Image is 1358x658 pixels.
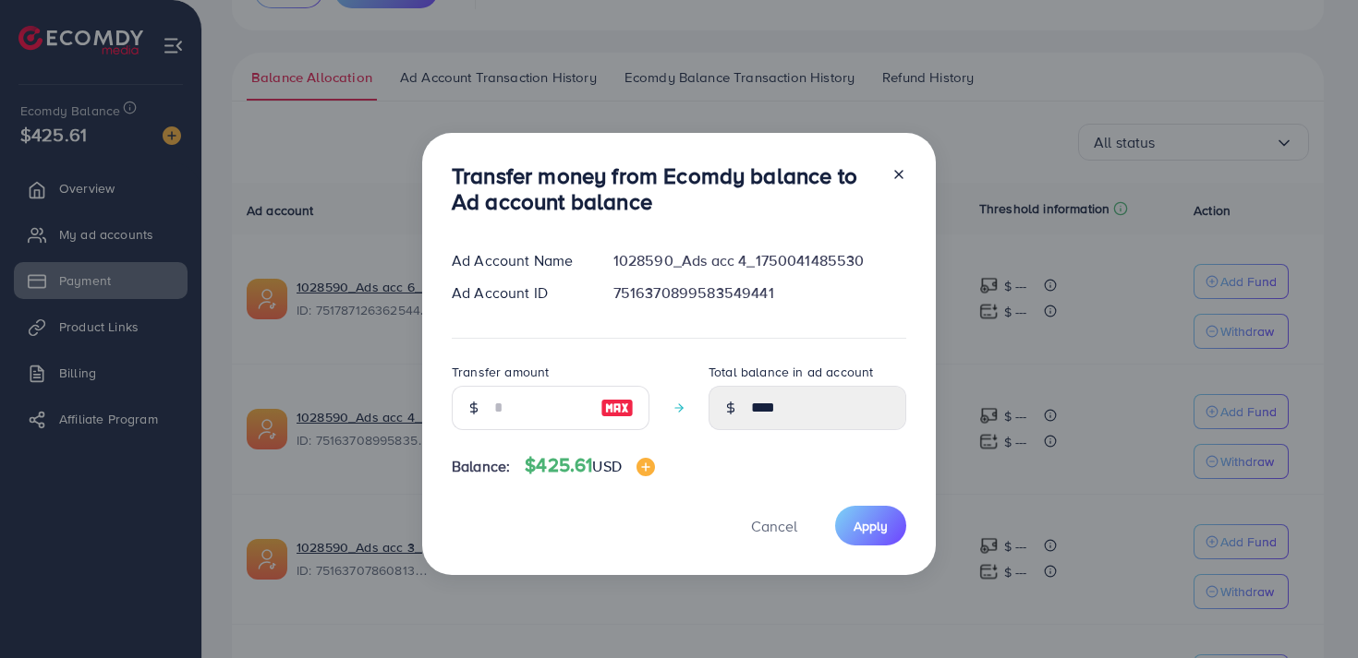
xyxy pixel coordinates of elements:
[751,516,797,536] span: Cancel
[1279,575,1344,644] iframe: Chat
[452,363,549,381] label: Transfer amount
[709,363,873,381] label: Total balance in ad account
[600,397,634,419] img: image
[452,162,877,216] h3: Transfer money from Ecomdy balance to Ad account balance
[728,506,820,545] button: Cancel
[599,250,921,271] div: 1028590_Ads acc 4_1750041485530
[437,282,599,304] div: Ad Account ID
[599,282,921,304] div: 7516370899583549441
[835,506,906,545] button: Apply
[637,458,655,476] img: image
[592,456,621,476] span: USD
[437,250,599,271] div: Ad Account Name
[854,517,888,535] span: Apply
[525,454,655,477] h4: $425.61
[452,456,510,477] span: Balance:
